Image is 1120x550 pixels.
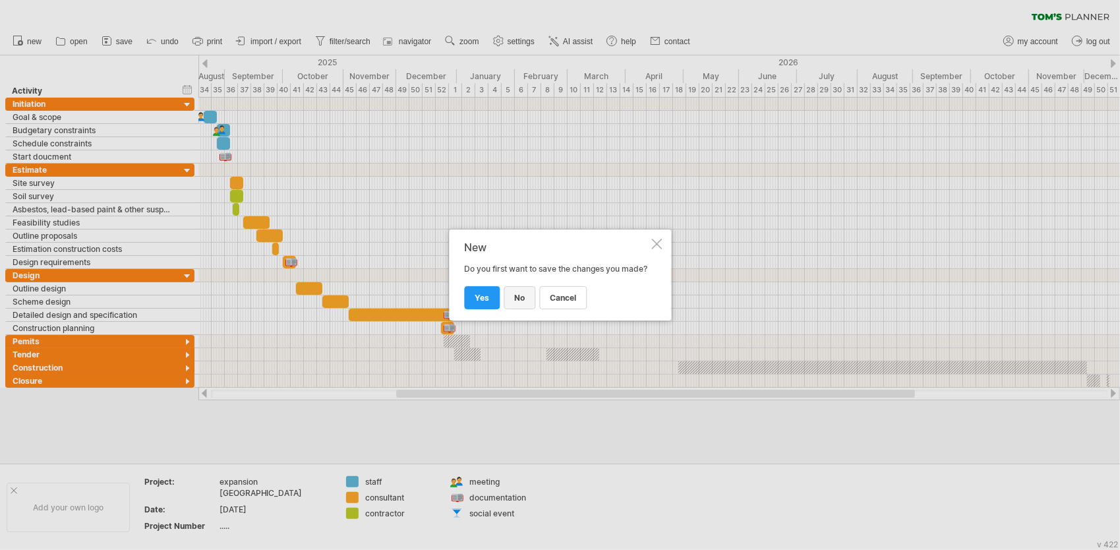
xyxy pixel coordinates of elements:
[550,293,576,303] span: cancel
[475,293,489,303] span: yes
[464,241,649,253] div: New
[504,286,535,309] a: no
[539,286,587,309] a: cancel
[464,241,649,309] div: Do you first want to save the changes you made?
[514,293,525,303] span: no
[464,286,500,309] a: yes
